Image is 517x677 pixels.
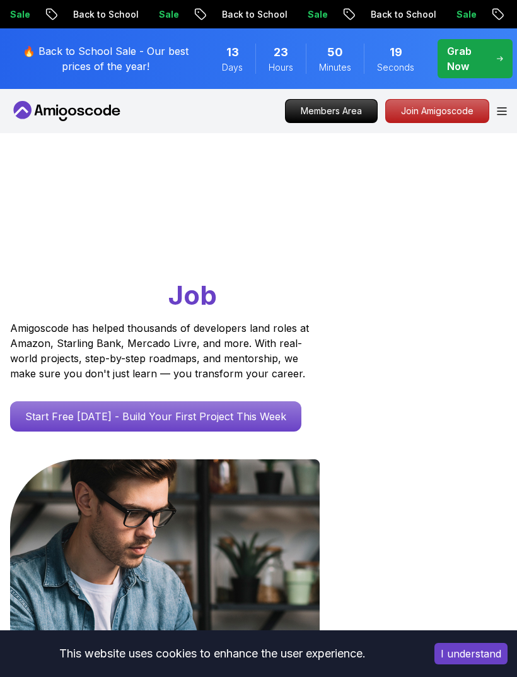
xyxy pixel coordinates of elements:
[286,100,377,122] p: Members Area
[430,8,470,21] p: Sale
[434,643,508,664] button: Accept cookies
[226,44,239,61] span: 13 Days
[386,100,489,122] p: Join Amigoscode
[9,640,415,668] div: This website uses cookies to enhance the user experience.
[168,279,217,311] span: Job
[385,99,489,123] a: Join Amigoscode
[132,8,173,21] p: Sale
[47,8,132,21] p: Back to School
[8,44,203,74] p: 🔥 Back to School Sale - Our best prices of the year!
[10,204,507,313] h1: Go From Learning to Hired: Master Java, Spring Boot & Cloud Skills That Get You the
[269,61,293,74] span: Hours
[10,401,301,432] a: Start Free [DATE] - Build Your First Project This Week
[274,44,288,61] span: 23 Hours
[222,61,243,74] span: Days
[285,99,378,123] a: Members Area
[281,8,322,21] p: Sale
[344,8,430,21] p: Back to School
[327,44,343,61] span: 50 Minutes
[497,107,507,115] button: Open Menu
[447,44,487,74] p: Grab Now
[195,8,281,21] p: Back to School
[377,61,414,74] span: Seconds
[319,61,351,74] span: Minutes
[390,44,402,61] span: 19 Seconds
[10,321,313,381] p: Amigoscode has helped thousands of developers land roles at Amazon, Starling Bank, Mercado Livre,...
